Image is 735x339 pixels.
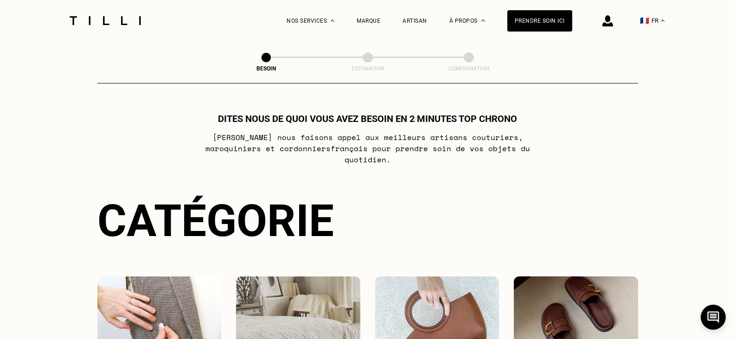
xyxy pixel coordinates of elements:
img: Menu déroulant à propos [481,19,485,22]
span: 🇫🇷 [640,16,649,25]
img: Logo du service de couturière Tilli [66,16,144,25]
h1: Dites nous de quoi vous avez besoin en 2 minutes top chrono [218,113,517,124]
img: Menu déroulant [331,19,334,22]
div: Besoin [220,65,313,72]
img: menu déroulant [661,19,665,22]
a: Marque [357,18,380,24]
p: [PERSON_NAME] nous faisons appel aux meilleurs artisans couturiers , maroquiniers et cordonniers ... [184,132,551,165]
img: icône connexion [602,15,613,26]
div: Catégorie [97,195,638,247]
a: Prendre soin ici [507,10,572,32]
div: Estimation [321,65,414,72]
a: Artisan [403,18,427,24]
div: Confirmation [422,65,515,72]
